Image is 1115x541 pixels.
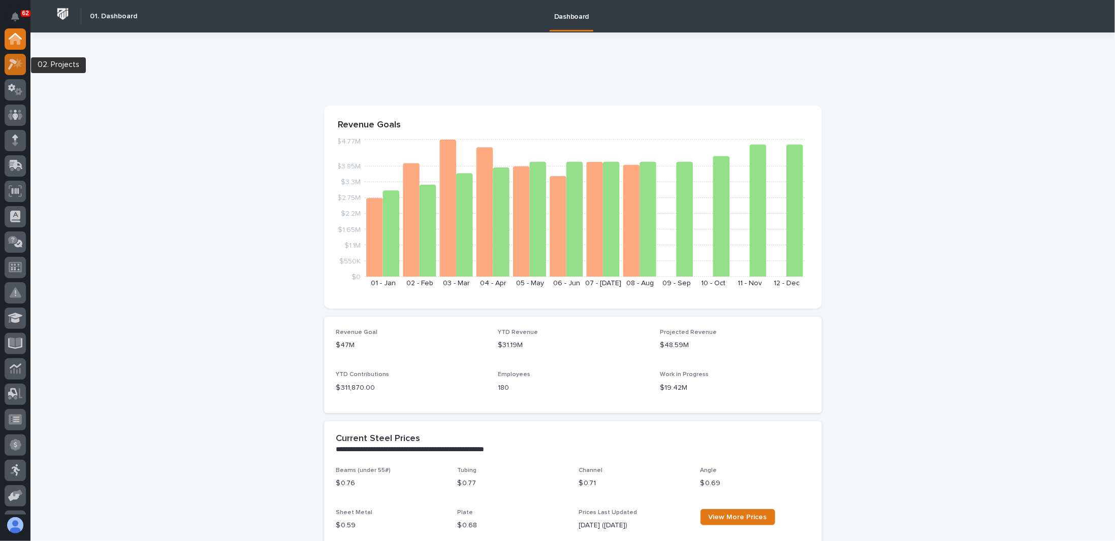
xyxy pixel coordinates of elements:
text: 05 - May [516,280,544,287]
p: $ 311,870.00 [336,383,486,393]
text: 01 - Jan [370,280,395,287]
span: YTD Contributions [336,371,390,378]
span: View More Prices [709,514,767,521]
span: Projected Revenue [660,329,717,335]
div: Notifications62 [13,12,26,28]
text: 10 - Oct [701,280,725,287]
p: $31.19M [498,340,648,351]
tspan: $2.2M [341,210,361,217]
p: $ 0.59 [336,520,445,531]
span: Beams (under 55#) [336,467,391,474]
p: $ 0.76 [336,478,445,489]
p: $19.42M [660,383,810,393]
tspan: $1.1M [344,242,361,249]
h2: 01. Dashboard [90,12,137,21]
tspan: $2.75M [337,194,361,201]
span: Revenue Goal [336,329,378,335]
tspan: $0 [352,274,361,281]
p: 180 [498,383,648,393]
tspan: $4.77M [337,138,361,145]
span: YTD Revenue [498,329,538,335]
tspan: $1.65M [338,226,361,233]
span: Tubing [458,467,477,474]
tspan: $3.3M [341,179,361,186]
text: 11 - Nov [738,280,762,287]
text: 03 - Mar [443,280,470,287]
text: 02 - Feb [406,280,433,287]
span: Work in Progress [660,371,709,378]
tspan: $3.85M [337,163,361,170]
span: Angle [700,467,717,474]
text: 04 - Apr [480,280,506,287]
span: Prices Last Updated [579,510,638,516]
p: $ 0.77 [458,478,567,489]
p: $48.59M [660,340,810,351]
p: $47M [336,340,486,351]
p: $ 0.69 [700,478,810,489]
p: 62 [22,10,29,17]
p: $ 0.68 [458,520,567,531]
p: Revenue Goals [338,120,808,131]
p: [DATE] ([DATE]) [579,520,688,531]
text: 07 - [DATE] [585,280,621,287]
span: Plate [458,510,473,516]
text: 06 - Jun [553,280,580,287]
img: Workspace Logo [53,5,72,23]
span: Employees [498,371,530,378]
text: 12 - Dec [774,280,800,287]
h2: Current Steel Prices [336,433,421,445]
p: $ 0.71 [579,478,688,489]
text: 09 - Sep [662,280,691,287]
a: View More Prices [700,509,775,525]
text: 08 - Aug [626,280,653,287]
button: users-avatar [5,515,26,536]
tspan: $550K [339,257,361,264]
span: Channel [579,467,603,474]
button: Notifications [5,6,26,27]
span: Sheet Metal [336,510,373,516]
